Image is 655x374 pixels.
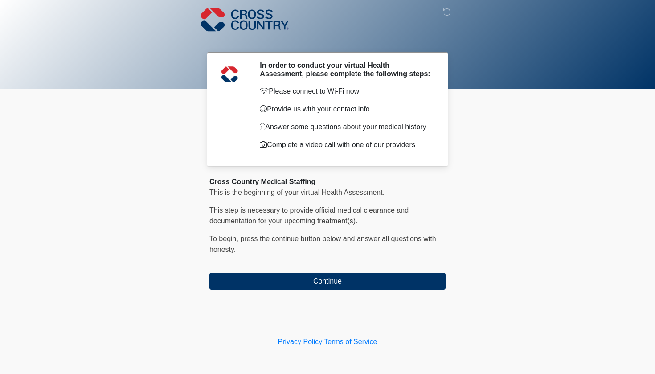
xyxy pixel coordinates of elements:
[209,235,436,253] span: To begin, ﻿﻿﻿﻿﻿﻿﻿﻿﻿﻿press the continue button below and answer all questions with honesty.
[278,338,323,345] a: Privacy Policy
[209,273,446,290] button: Continue
[260,140,432,150] p: Complete a video call with one of our providers
[260,104,432,115] p: Provide us with your contact info
[260,61,432,78] h2: In order to conduct your virtual Health Assessment, please complete the following steps:
[324,338,377,345] a: Terms of Service
[209,177,446,187] div: Cross Country Medical Staffing
[322,338,324,345] a: |
[209,189,385,196] span: This is the beginning of your virtual Health Assessment.
[216,61,243,88] img: Agent Avatar
[260,86,432,97] p: Please connect to Wi-Fi now
[203,32,452,49] h1: ‎ ‎ ‎
[209,206,409,225] span: This step is necessary to provide official medical clearance and documentation for your upcoming ...
[201,7,289,33] img: Cross Country Logo
[260,122,432,132] p: Answer some questions about your medical history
